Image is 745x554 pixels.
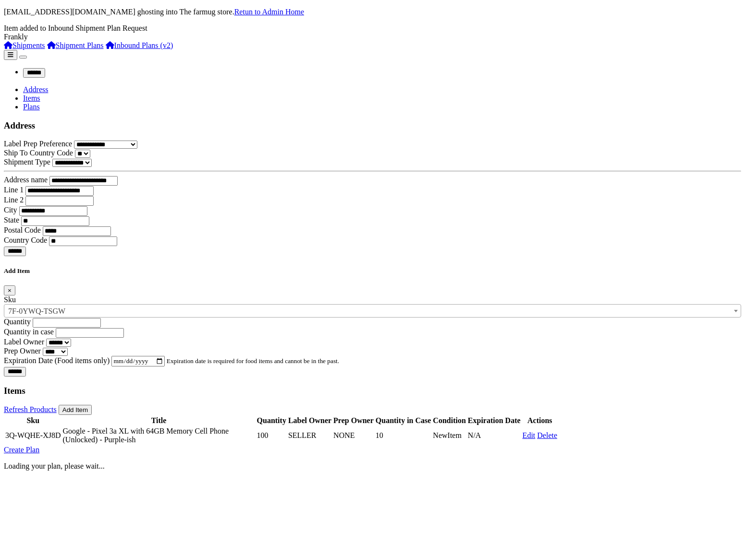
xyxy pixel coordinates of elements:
[23,85,48,94] a: Address
[4,295,16,304] label: Sku
[467,416,521,425] th: Expiration Date
[4,8,741,16] p: [EMAIL_ADDRESS][DOMAIN_NAME] ghosting into The farmug store.
[4,33,741,41] div: Frankly
[4,462,741,471] p: Loading your plan, please wait...
[4,236,47,244] label: Country Code
[256,416,287,425] th: Quantity
[106,41,173,49] a: Inbound Plans (v2)
[4,267,741,275] h5: Add Item
[4,328,54,336] label: Quantity in case
[4,347,41,355] label: Prep Owner
[23,94,40,102] a: Items
[375,426,432,445] td: 10
[288,416,332,425] th: Label Owner
[333,416,374,425] th: Prep Owner
[4,186,24,194] label: Line 1
[256,426,287,445] td: 100
[23,103,40,111] a: Plans
[4,120,741,131] h3: Address
[4,318,31,326] label: Quantity
[4,386,741,396] h3: Items
[4,176,48,184] label: Address name
[432,416,466,425] th: Condition
[375,416,432,425] th: Quantity in Case
[4,405,57,413] a: Refresh Products
[4,446,39,454] a: Create Plan
[523,431,536,439] a: Edit
[4,305,741,318] span: Pro Sanitize Hand Sanitizer, 8 oz Bottles, 1 Carton, 12 bottles each Carton
[4,338,44,346] label: Label Owner
[19,56,27,59] button: Toggle navigation
[4,196,24,204] label: Line 2
[467,426,521,445] td: N/A
[4,216,19,224] label: State
[4,206,17,214] label: City
[167,357,339,365] small: Expiration date is required for food items and cannot be in the past.
[4,304,741,318] span: Pro Sanitize Hand Sanitizer, 8 oz Bottles, 1 Carton, 12 bottles each Carton
[288,426,332,445] td: SELLER
[62,426,256,445] td: Google - Pixel 3a XL with 64GB Memory Cell Phone (Unlocked) - Purple-ish
[4,285,15,295] button: Close
[333,426,374,445] td: NONE
[4,140,72,148] label: Label Prep Preference
[4,149,73,157] label: Ship To Country Code
[59,405,92,415] button: Add Item
[5,416,61,425] th: Sku
[4,41,45,49] a: Shipments
[4,226,41,234] label: Postal Code
[4,24,741,33] div: Item added to Inbound Shipment Plan Request
[234,8,304,16] a: Retun to Admin Home
[4,158,50,166] label: Shipment Type
[537,431,557,439] a: Delete
[4,356,110,365] label: Expiration Date (Food items only)
[62,416,256,425] th: Title
[5,426,61,445] td: 3Q-WQHE-XJ8D
[47,41,104,49] a: Shipment Plans
[522,416,558,425] th: Actions
[432,426,466,445] td: NewItem
[8,287,12,294] span: ×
